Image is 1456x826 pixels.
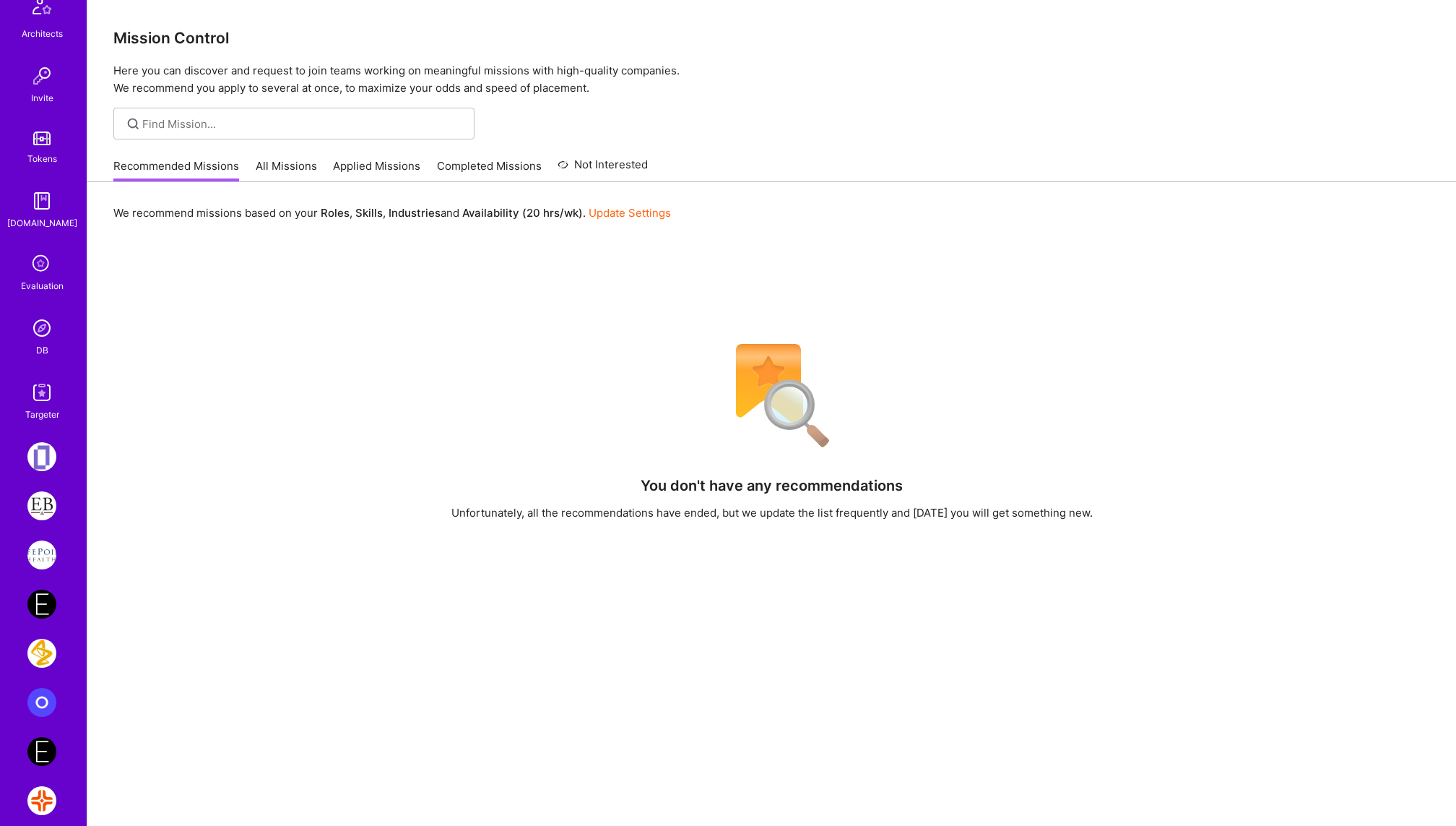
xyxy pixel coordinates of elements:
div: Evaluation [21,278,64,293]
a: Terrascope: Build a smart-carbon-measurement platform (SaaS) [24,442,60,471]
img: Invite [27,61,56,90]
i: icon SearchGrey [125,116,142,132]
b: Industries [389,206,441,220]
a: Update Settings [589,206,671,220]
h4: You don't have any recommendations [641,477,903,494]
input: Find Mission... [142,116,464,132]
a: LifePoint Health: STeM Physician Dashboard [24,541,60,569]
a: Not Interested [558,156,648,182]
img: AstraZeneca: Data team to build new age supply chain modules [27,639,56,668]
a: Applied Missions [333,158,420,182]
div: Architects [22,26,63,41]
img: tokens [33,132,51,145]
p: We recommend missions based on your , , and . [113,205,671,220]
img: Terrascope: Build a smart-carbon-measurement platform (SaaS) [27,442,56,471]
div: [DOMAIN_NAME] [7,215,77,231]
a: All Missions [256,158,317,182]
img: EmployBridge: Build out new age Integration Hub for legacy company [27,491,56,520]
img: Admin Search [27,314,56,343]
b: Availability (20 hrs/wk) [462,206,583,220]
a: AstraZeneca: Data team to build new age supply chain modules [24,639,60,668]
p: Here you can discover and request to join teams working on meaningful missions with high-quality ... [113,62,1430,97]
div: Tokens [27,151,57,166]
img: No Results [711,335,833,457]
img: HCA: Pilot A.Team [27,786,56,815]
div: DB [36,343,48,358]
a: Oscar - CRM team leader [24,688,60,717]
h3: Mission Control [113,29,1430,47]
img: LifePoint Health: STeM Physician Dashboard [27,541,56,569]
img: Endeavor React Native Expert for Endeavor Applications [27,737,56,766]
a: EmployBridge: Build out new age Integration Hub for legacy company [24,491,60,520]
div: Targeter [25,407,59,422]
b: Skills [355,206,383,220]
img: Skill Targeter [27,378,56,407]
div: Unfortunately, all the recommendations have ended, but we update the list frequently and [DATE] y... [451,505,1093,520]
b: Roles [321,206,350,220]
div: Invite [31,90,53,106]
img: Endeavor: Project Hydepark [27,590,56,619]
a: Endeavor React Native Expert for Endeavor Applications [24,737,60,766]
i: icon SelectionTeam [28,251,56,278]
img: guide book [27,186,56,215]
a: Completed Missions [437,158,542,182]
a: Recommended Missions [113,158,239,182]
a: HCA: Pilot A.Team [24,786,60,815]
img: Oscar - CRM team leader [27,688,56,717]
a: Endeavor: Project Hydepark [24,590,60,619]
